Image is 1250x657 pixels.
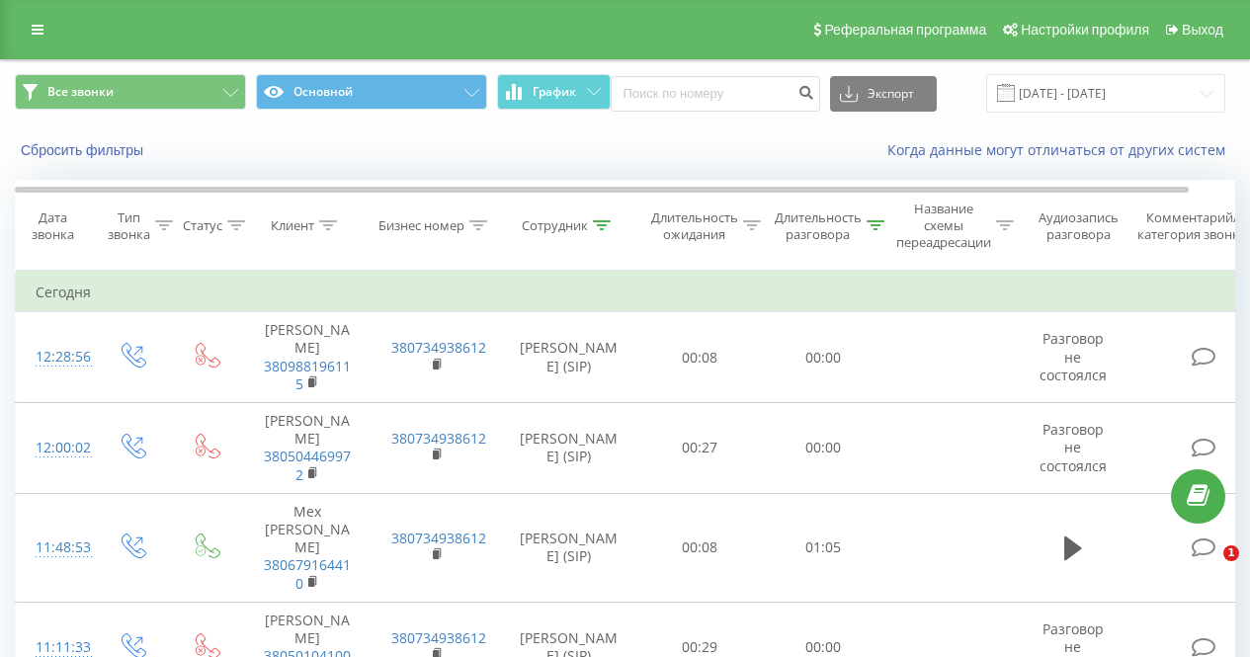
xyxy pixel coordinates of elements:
span: Выход [1182,22,1223,38]
td: 00:00 [762,403,885,494]
button: Все звонки [15,74,246,110]
button: Экспорт [830,76,937,112]
span: Настройки профиля [1021,22,1149,38]
a: 380734938612 [391,529,486,547]
td: [PERSON_NAME] [243,312,372,403]
a: 380988196115 [264,357,351,393]
div: 11:48:53 [36,529,75,567]
button: Основной [256,74,487,110]
div: Дата звонка [16,209,89,243]
td: [PERSON_NAME] (SIP) [500,312,638,403]
span: Все звонки [47,84,114,100]
button: Сбросить фильтры [15,141,153,159]
td: Мех [PERSON_NAME] [243,493,372,602]
a: 380504469972 [264,447,351,483]
input: Поиск по номеру [611,76,820,112]
div: Длительность разговора [775,209,862,243]
span: График [533,85,576,99]
span: 1 [1223,545,1239,561]
div: Длительность ожидания [651,209,738,243]
div: Аудиозапись разговора [1031,209,1126,243]
td: [PERSON_NAME] (SIP) [500,403,638,494]
button: График [497,74,611,110]
span: Разговор не состоялся [1040,420,1107,474]
span: Разговор не состоялся [1040,329,1107,383]
div: Сотрудник [522,217,588,234]
div: Комментарий/категория звонка [1134,209,1250,243]
td: 01:05 [762,493,885,602]
td: [PERSON_NAME] [243,403,372,494]
td: [PERSON_NAME] (SIP) [500,493,638,602]
div: Клиент [271,217,314,234]
a: 380734938612 [391,628,486,647]
a: 380679164410 [264,555,351,592]
div: Тип звонка [108,209,150,243]
div: Статус [183,217,222,234]
div: 12:28:56 [36,338,75,376]
td: 00:08 [638,493,762,602]
iframe: Intercom live chat [1183,545,1230,593]
td: 00:08 [638,312,762,403]
a: 380734938612 [391,429,486,448]
td: 00:00 [762,312,885,403]
td: 00:27 [638,403,762,494]
a: Когда данные могут отличаться от других систем [887,140,1235,159]
a: 380734938612 [391,338,486,357]
div: Название схемы переадресации [896,201,991,251]
div: Бизнес номер [378,217,464,234]
div: 12:00:02 [36,429,75,467]
span: Реферальная программа [824,22,986,38]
